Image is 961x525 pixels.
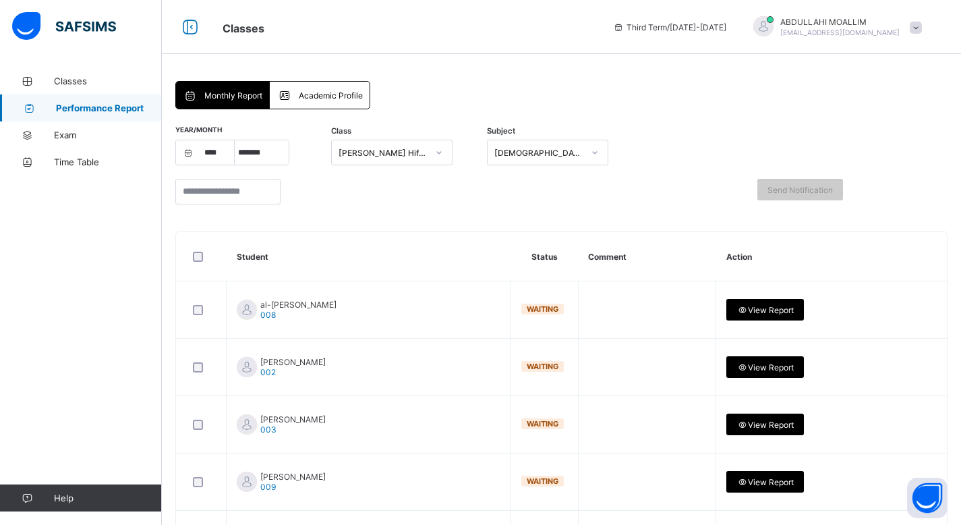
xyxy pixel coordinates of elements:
img: safsims [12,12,116,40]
span: 003 [260,424,276,435]
span: Academic Profile [299,90,363,101]
span: al-[PERSON_NAME] [260,300,337,320]
button: Open asap [907,478,948,518]
span: Exam [54,130,162,140]
span: 002 [260,367,276,377]
div: [DEMOGRAPHIC_DATA] Memorisation [494,148,583,158]
span: View Report [736,305,794,315]
span: Performance Report [56,103,162,113]
span: Class [331,126,351,136]
span: [PERSON_NAME] [260,357,326,377]
th: Action [716,232,947,281]
span: Help [54,493,161,503]
th: Status [511,232,578,281]
span: Classes [223,22,264,35]
span: Subject [487,126,515,136]
span: session/term information [613,22,726,32]
div: ABDULLAHIMOALLIM [740,16,929,38]
span: Waiting [527,419,558,429]
span: View Report [736,362,794,372]
span: Year/Month [175,126,222,134]
th: Student [227,232,511,281]
span: [EMAIL_ADDRESS][DOMAIN_NAME] [780,28,900,36]
span: View Report [736,420,794,430]
span: ABDULLAHI MOALLIM [780,17,900,27]
span: Waiting [527,476,558,486]
span: Time Table [54,157,162,167]
span: Waiting [527,304,558,314]
span: Waiting [527,362,558,371]
span: 008 [260,310,276,320]
span: [PERSON_NAME] [260,414,326,435]
th: Comment [578,232,716,281]
span: 009 [260,482,276,492]
span: Classes [54,76,162,86]
span: View Report [736,477,794,487]
div: [PERSON_NAME] Hifz Class 1 . [339,148,428,158]
span: Send Notification [767,185,833,195]
span: [PERSON_NAME] [260,472,326,492]
span: Monthly Report [204,90,262,101]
